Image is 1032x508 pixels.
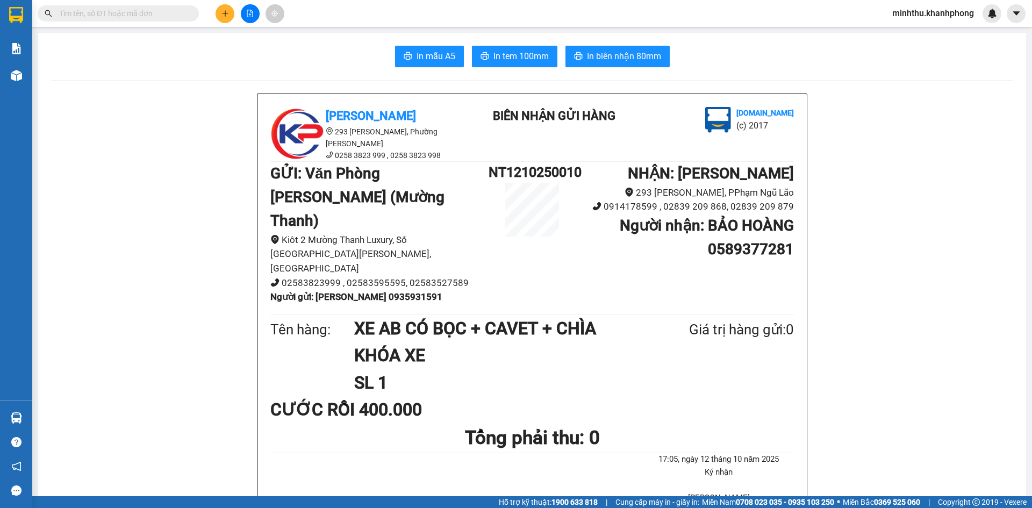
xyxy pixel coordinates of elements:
span: caret-down [1012,9,1021,18]
button: printerIn tem 100mm [472,46,557,67]
span: printer [574,52,583,62]
strong: 0708 023 035 - 0935 103 250 [736,498,834,506]
li: 0258 3823 999 , 0258 3823 998 [270,149,464,161]
input: Tìm tên, số ĐT hoặc mã đơn [59,8,186,19]
b: Người nhận : BẢO HOÀNG 0589377281 [620,217,794,258]
span: notification [11,461,21,471]
img: warehouse-icon [11,412,22,424]
button: printerIn biên nhận 80mm [565,46,670,67]
span: Hỗ trợ kỹ thuật: [499,496,598,508]
span: environment [270,235,279,244]
li: 293 [PERSON_NAME], PPhạm Ngũ Lão [576,185,794,200]
span: message [11,485,21,496]
li: 17:05, ngày 12 tháng 10 năm 2025 [644,453,794,466]
b: GỬI : Văn Phòng [PERSON_NAME] (Mường Thanh) [270,164,445,230]
li: 293 [PERSON_NAME], Phường [PERSON_NAME] [270,126,464,149]
span: aim [271,10,278,17]
span: environment [326,127,333,135]
h1: SL 1 [354,369,637,396]
span: plus [221,10,229,17]
div: Giá trị hàng gửi: 0 [637,319,794,341]
img: logo.jpg [705,107,731,133]
span: Miền Nam [702,496,834,508]
span: minhthu.khanhphong [884,6,983,20]
button: plus [216,4,234,23]
img: logo.jpg [270,107,324,161]
span: copyright [972,498,980,506]
span: Cung cấp máy in - giấy in: [615,496,699,508]
h1: Tổng phải thu: 0 [270,423,794,453]
li: 02583823999 , 02583595595, 02583527589 [270,276,489,290]
button: printerIn mẫu A5 [395,46,464,67]
li: [PERSON_NAME] [644,492,794,505]
span: environment [625,188,634,197]
div: CƯỚC RỒI 400.000 [270,396,443,423]
li: Ký nhận [644,466,794,479]
b: BIÊN NHẬN GỬI HÀNG [493,109,615,123]
button: aim [266,4,284,23]
span: In biên nhận 80mm [587,49,661,63]
b: Người gửi : [PERSON_NAME] 0935931591 [270,291,442,302]
img: warehouse-icon [11,70,22,81]
span: | [606,496,607,508]
span: | [928,496,930,508]
span: In tem 100mm [493,49,549,63]
span: ⚪️ [837,500,840,504]
h1: NT1210250010 [489,162,576,183]
b: NHẬN : [PERSON_NAME] [628,164,794,182]
span: phone [270,278,279,287]
li: (c) 2017 [736,119,794,132]
span: Miền Bắc [843,496,920,508]
span: question-circle [11,437,21,447]
b: [PERSON_NAME] [326,109,416,123]
span: search [45,10,52,17]
img: logo-vxr [9,7,23,23]
span: phone [592,202,601,211]
button: file-add [241,4,260,23]
b: [DOMAIN_NAME] [736,109,794,117]
img: icon-new-feature [987,9,997,18]
span: file-add [246,10,254,17]
h1: XE AB CÓ BỌC + CAVET + CHÌA KHÓA XE [354,315,637,369]
strong: 1900 633 818 [551,498,598,506]
span: In mẫu A5 [417,49,455,63]
li: 0914178599 , 02839 209 868, 02839 209 879 [576,199,794,214]
li: Kiôt 2 Mường Thanh Luxury, Số [GEOGRAPHIC_DATA][PERSON_NAME], [GEOGRAPHIC_DATA] [270,233,489,276]
img: solution-icon [11,43,22,54]
span: phone [326,151,333,159]
span: printer [404,52,412,62]
button: caret-down [1007,4,1026,23]
strong: 0369 525 060 [874,498,920,506]
span: printer [481,52,489,62]
div: Tên hàng: [270,319,354,341]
